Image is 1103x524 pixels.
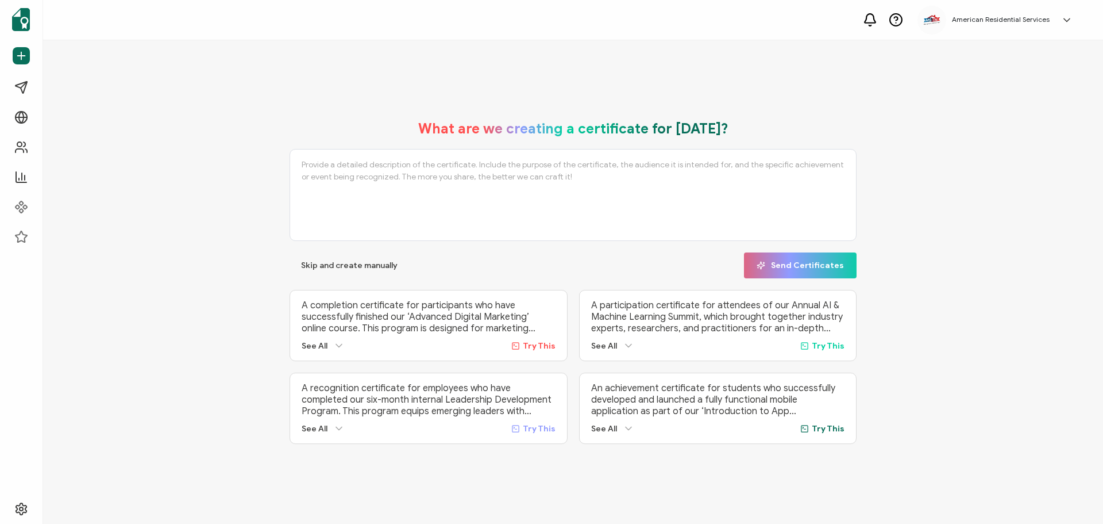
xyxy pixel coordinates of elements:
[302,300,556,334] p: A completion certificate for participants who have successfully finished our ‘Advanced Digital Ma...
[757,261,844,270] span: Send Certificates
[744,253,857,278] button: Send Certificates
[418,120,728,137] h1: What are we creating a certificate for [DATE]?
[523,341,556,351] span: Try This
[812,341,844,351] span: Try This
[812,424,844,434] span: Try This
[591,300,845,334] p: A participation certificate for attendees of our Annual AI & Machine Learning Summit, which broug...
[302,341,327,351] span: See All
[591,383,845,417] p: An achievement certificate for students who successfully developed and launched a fully functiona...
[591,424,617,434] span: See All
[923,14,940,26] img: db2c6d1d-95b6-4946-8eb1-cdceab967bda.png
[591,341,617,351] span: See All
[290,253,409,278] button: Skip and create manually
[952,16,1050,24] h5: American Residential Services
[301,262,398,270] span: Skip and create manually
[12,8,30,31] img: sertifier-logomark-colored.svg
[302,383,556,417] p: A recognition certificate for employees who have completed our six-month internal Leadership Deve...
[302,424,327,434] span: See All
[523,424,556,434] span: Try This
